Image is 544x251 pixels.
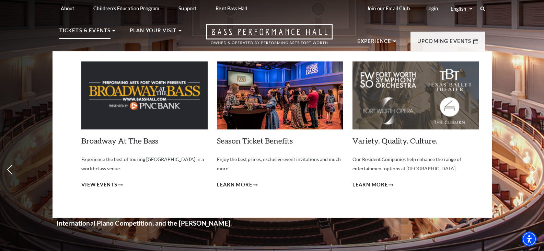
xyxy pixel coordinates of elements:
img: Variety. Quality. Culture. [352,61,479,129]
div: Accessibility Menu [522,231,537,247]
a: Open this option [182,24,357,51]
span: Learn More [352,181,388,189]
a: Variety. Quality. Culture. [352,136,438,145]
img: Season Ticket Benefits [217,61,343,129]
p: Plan Your Visit [130,26,177,39]
p: Our Resident Companies help enhance the range of entertainment options at [GEOGRAPHIC_DATA]. [352,155,479,173]
p: About [61,5,74,11]
p: Upcoming Events [417,37,472,49]
span: Learn More [217,181,252,189]
img: Broadway At The Bass [81,61,208,129]
p: Experience the best of touring [GEOGRAPHIC_DATA] in a world-class venue. [81,155,208,173]
a: Season Ticket Benefits [217,136,293,145]
a: Broadway At The Bass [81,136,158,145]
p: Children's Education Program [93,5,159,11]
span: View Events [81,181,117,189]
select: Select: [449,5,474,12]
strong: For over 25 years, the [PERSON_NAME] and [PERSON_NAME] Performance Hall has been a Fort Worth ico... [57,142,243,227]
a: Learn More Season Ticket Benefits [217,181,258,189]
p: Tickets & Events [59,26,111,39]
a: View Events [81,181,123,189]
p: Rent Bass Hall [216,5,247,11]
a: Learn More Variety. Quality. Culture. [352,181,393,189]
p: Experience [357,37,392,49]
p: Support [178,5,196,11]
p: Enjoy the best prices, exclusive event invitations and much more! [217,155,343,173]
